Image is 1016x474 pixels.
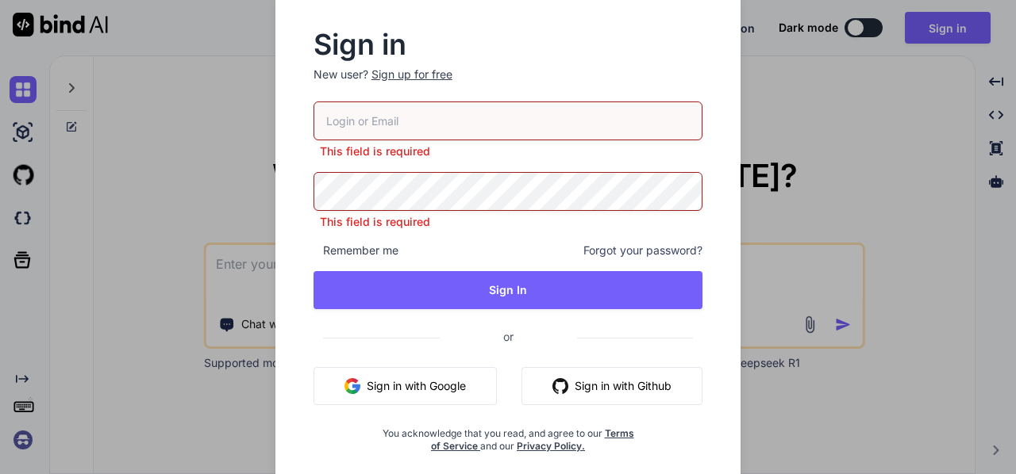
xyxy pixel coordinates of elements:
[552,378,568,394] img: github
[314,32,703,57] h2: Sign in
[440,317,577,356] span: or
[378,418,637,453] div: You acknowledge that you read, and agree to our and our
[517,440,585,452] a: Privacy Policy.
[314,143,703,159] p: This field is required
[521,367,702,405] button: Sign in with Github
[314,214,703,230] p: This field is required
[344,378,360,394] img: google
[371,67,452,82] div: Sign up for free
[314,243,398,258] span: Remember me
[314,271,703,309] button: Sign In
[314,101,703,140] input: Login or Email
[314,367,497,405] button: Sign in with Google
[431,427,634,452] a: Terms of Service
[583,243,702,258] span: Forgot your password?
[314,67,703,101] p: New user?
